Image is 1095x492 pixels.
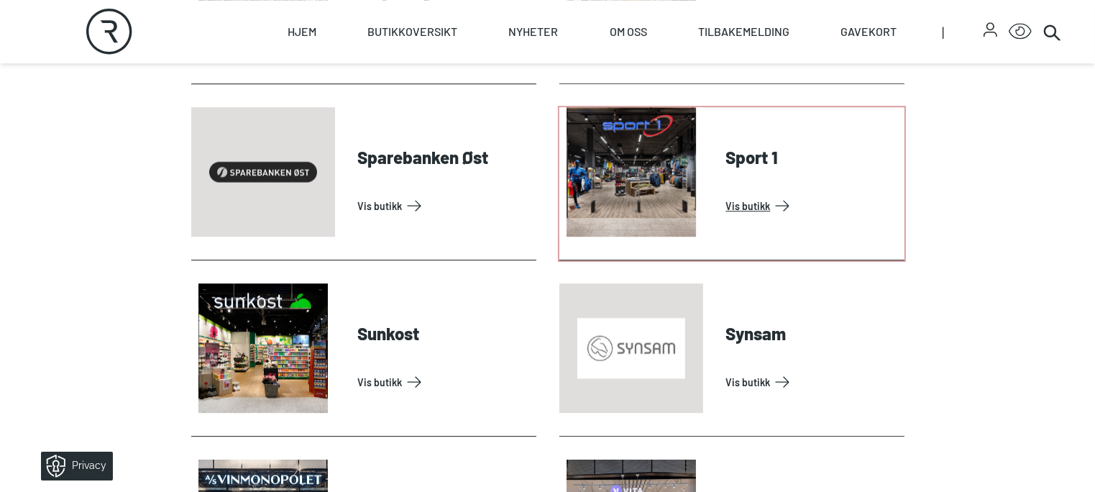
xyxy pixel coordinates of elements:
a: Vis Butikk: Sunkost [358,370,531,393]
a: Vis Butikk: Synsam [726,370,899,393]
a: Vis Butikk: Sport 1 [726,194,899,217]
a: Vis Butikk: Sparebanken Øst [358,194,531,217]
button: Open Accessibility Menu [1009,20,1032,43]
iframe: Manage Preferences [14,447,132,485]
